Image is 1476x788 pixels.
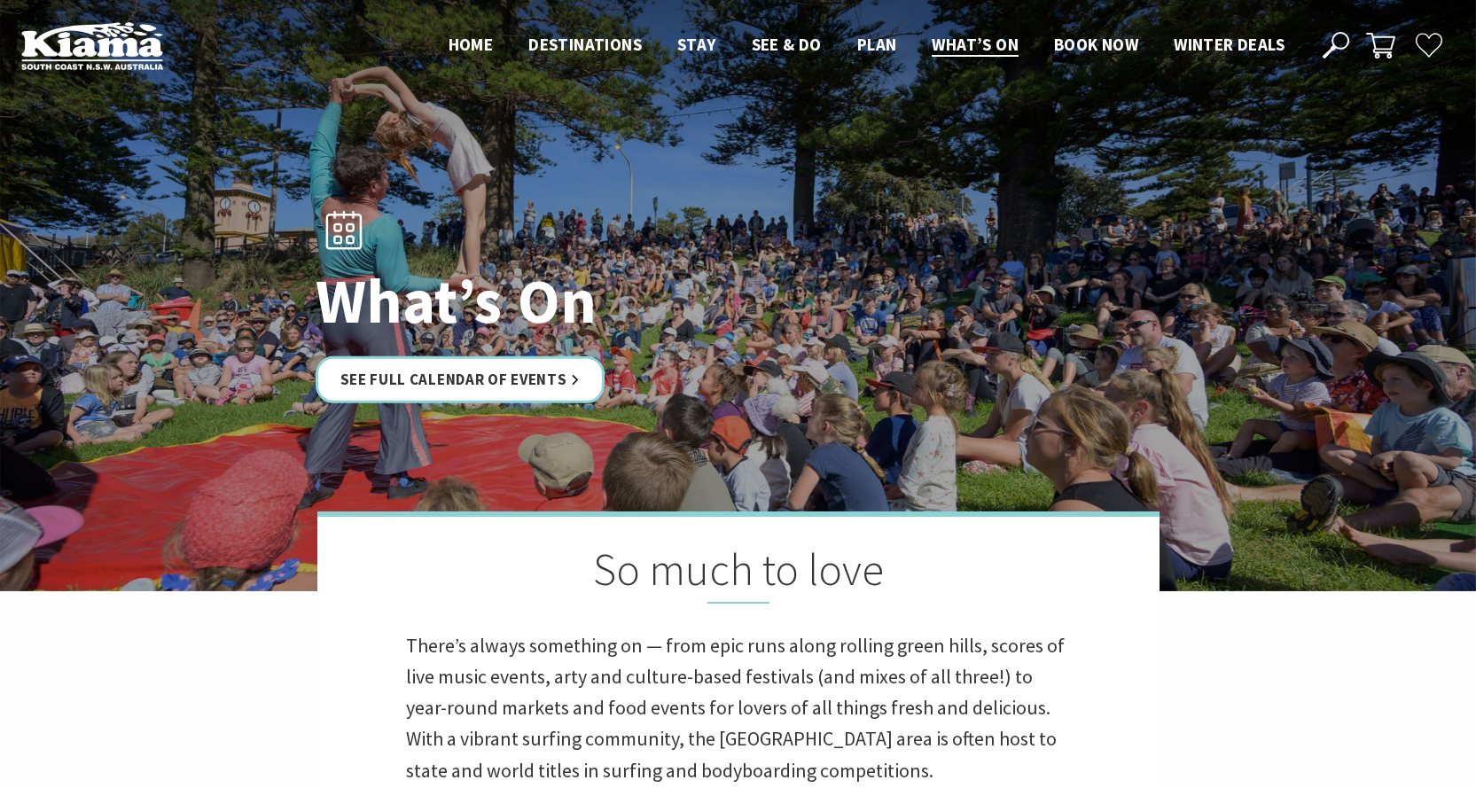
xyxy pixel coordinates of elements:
[1054,34,1138,55] span: Book now
[857,34,897,55] span: Plan
[752,34,822,55] span: See & Do
[316,266,816,334] h1: What’s On
[406,630,1071,786] p: There’s always something on — from epic runs along rolling green hills, scores of live music even...
[406,543,1071,604] h2: So much to love
[21,21,163,70] img: Kiama Logo
[449,34,494,55] span: Home
[677,34,716,55] span: Stay
[316,355,605,402] a: See Full Calendar of Events
[1174,34,1285,55] span: Winter Deals
[932,34,1019,55] span: What’s On
[528,34,642,55] span: Destinations
[431,31,1302,60] nav: Main Menu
